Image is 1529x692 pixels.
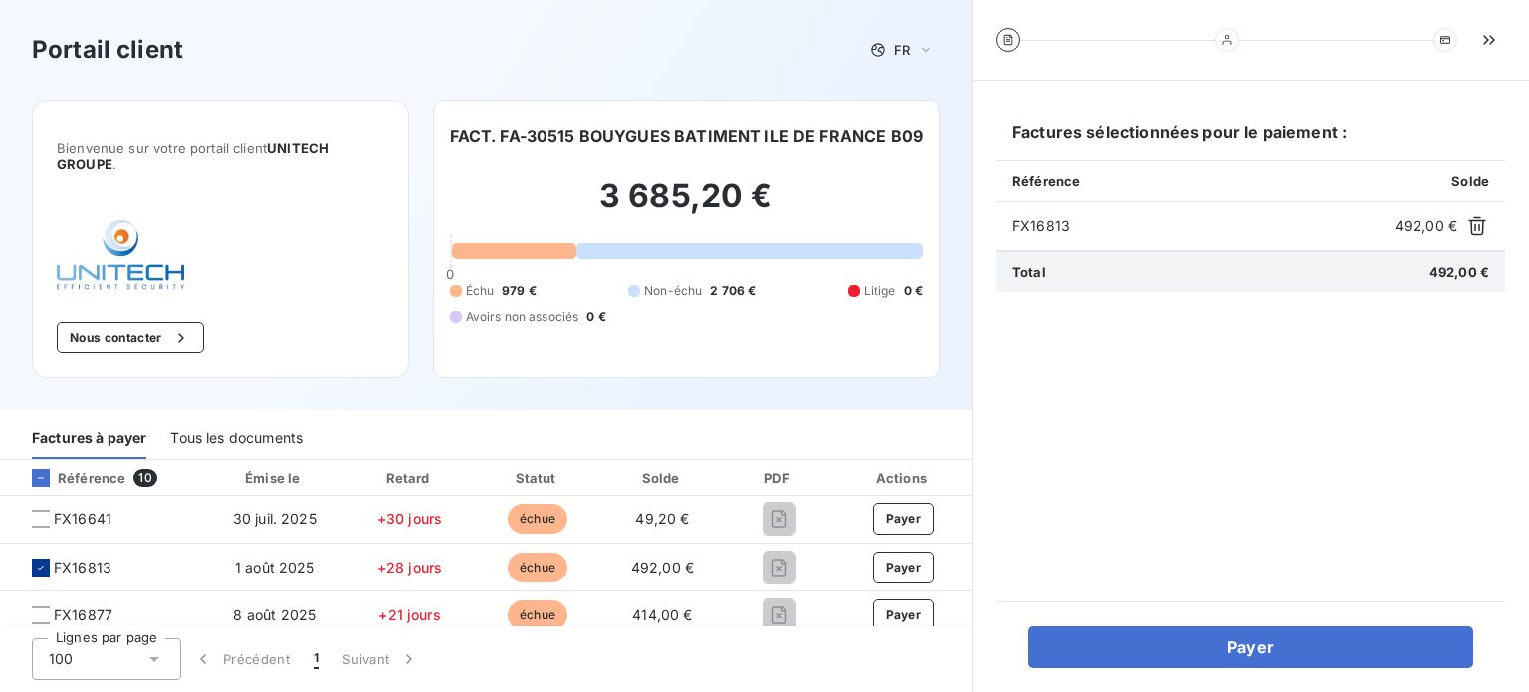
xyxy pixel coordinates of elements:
div: Tous les documents [170,417,303,459]
span: Référence [1012,173,1080,189]
span: Bienvenue sur votre portail client . [57,140,384,172]
span: UNITECH GROUPE [57,140,328,172]
span: 1 [314,649,319,669]
span: Total [1012,264,1046,280]
img: Company logo [57,220,184,290]
span: échue [508,553,567,582]
button: Payer [873,552,935,583]
span: 492,00 € [1395,216,1457,236]
h3: Portail client [32,32,183,68]
span: échue [508,600,567,630]
span: FX16641 [54,509,111,529]
div: Solde [605,468,721,488]
span: 2 706 € [710,282,756,300]
span: FX16813 [54,558,111,577]
span: Solde [1451,173,1489,189]
h6: Factures sélectionnées pour le paiement : [996,120,1505,160]
button: Précédent [181,638,302,680]
div: Référence [16,469,125,487]
button: Payer [873,599,935,631]
span: échue [508,504,567,534]
span: 492,00 € [631,559,694,576]
button: Payer [1028,626,1473,668]
span: Non-échu [644,282,702,300]
span: +30 jours [377,510,442,527]
h2: 3 685,20 € [450,176,924,236]
div: Actions [839,468,968,488]
div: Factures à payer [32,417,146,459]
span: 8 août 2025 [233,606,316,623]
span: Échu [466,282,495,300]
span: Litige [864,282,896,300]
span: 49,20 € [635,510,689,527]
span: 10 [133,469,156,487]
span: FR [894,42,910,58]
span: 414,00 € [632,606,692,623]
span: FX16813 [1012,216,1387,236]
span: FX16877 [54,605,112,625]
span: 0 € [904,282,923,300]
div: Émise le [208,468,341,488]
span: +21 jours [378,606,440,623]
span: 100 [49,649,73,669]
span: 492,00 € [1429,264,1489,280]
span: 1 août 2025 [235,559,315,576]
h6: FACT. FA-30515 BOUYGUES BATIMENT ILE DE FRANCE B09 [450,124,924,148]
div: PDF [728,468,830,488]
span: 0 [446,266,454,282]
span: Avoirs non associés [466,308,579,326]
button: Suivant [330,638,431,680]
button: Nous contacter [57,322,204,353]
span: 30 juil. 2025 [233,510,317,527]
button: Payer [873,503,935,535]
span: 979 € [502,282,537,300]
span: 0 € [586,308,605,326]
div: Retard [349,468,471,488]
div: Statut [479,468,597,488]
button: 1 [302,638,330,680]
span: +28 jours [377,559,442,576]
